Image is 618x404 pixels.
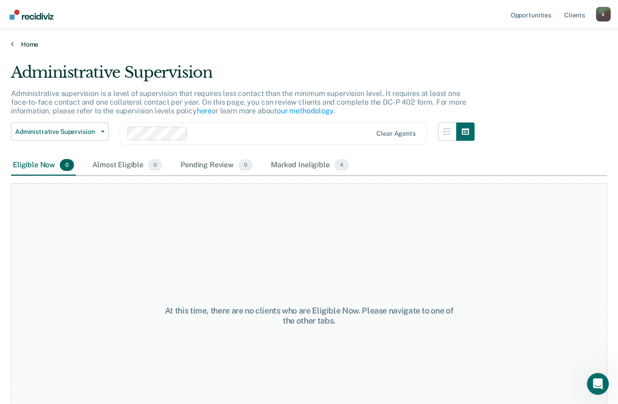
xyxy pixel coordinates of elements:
iframe: Intercom live chat [587,373,609,395]
div: At this time, there are no clients who are Eligible Now. Please navigate to one of the other tabs. [160,306,458,325]
div: Clear agents [376,130,415,138]
span: 4 [334,159,349,171]
span: Administrative Supervision [15,128,97,136]
span: 0 [148,159,162,171]
div: Eligible Now0 [11,155,76,175]
span: 0 [238,159,253,171]
div: Pending Review0 [179,155,254,175]
div: Marked Ineligible4 [269,155,351,175]
button: Profile dropdown button [596,7,611,21]
span: 0 [60,159,74,171]
button: Administrative Supervision [11,122,109,141]
div: k [596,7,611,21]
div: Almost Eligible0 [90,155,164,175]
img: Recidiviz [10,10,53,20]
a: here [197,106,211,115]
p: Administrative supervision is a level of supervision that requires less contact than the minimum ... [11,89,466,115]
a: Home [11,40,607,48]
div: Administrative Supervision [11,63,475,89]
a: our methodology [277,106,333,115]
